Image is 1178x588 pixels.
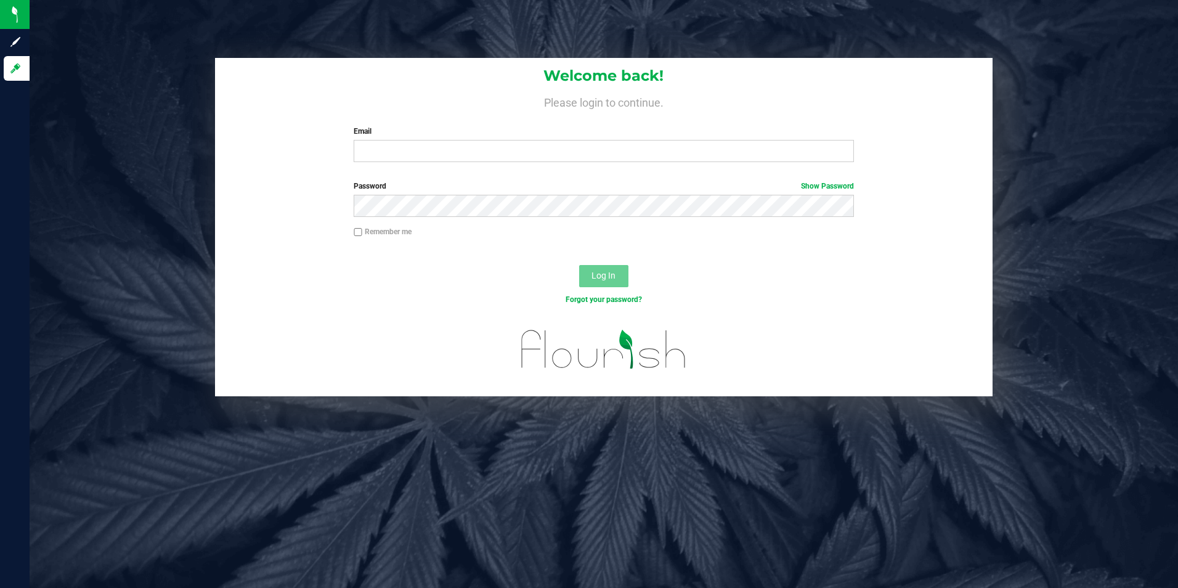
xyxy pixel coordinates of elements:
[506,318,701,381] img: flourish_logo.svg
[354,228,362,237] input: Remember me
[591,271,615,280] span: Log In
[579,265,628,287] button: Log In
[566,295,642,304] a: Forgot your password?
[215,94,993,108] h4: Please login to continue.
[9,36,22,48] inline-svg: Sign up
[354,126,854,137] label: Email
[801,182,854,190] a: Show Password
[354,226,412,237] label: Remember me
[354,182,386,190] span: Password
[9,62,22,75] inline-svg: Log in
[215,68,993,84] h1: Welcome back!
